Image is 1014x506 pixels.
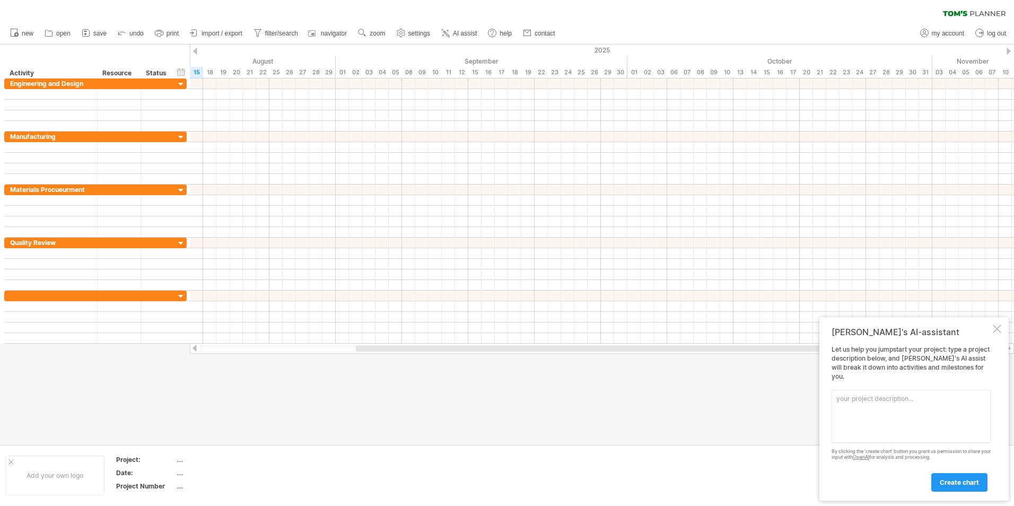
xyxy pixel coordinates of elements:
[115,27,147,40] a: undo
[654,67,667,78] div: Friday, 3 October 2025
[495,67,508,78] div: Wednesday, 17 September 2025
[408,30,430,37] span: settings
[167,30,179,37] span: print
[190,67,203,78] div: Friday, 15 August 2025
[500,30,512,37] span: help
[840,67,853,78] div: Thursday, 23 October 2025
[561,67,574,78] div: Wednesday, 24 September 2025
[832,327,991,337] div: [PERSON_NAME]'s AI-assistant
[402,67,415,78] div: Monday, 8 September 2025
[415,67,429,78] div: Tuesday, 9 September 2025
[588,67,601,78] div: Friday, 26 September 2025
[999,67,1012,78] div: Monday, 10 November 2025
[574,67,588,78] div: Thursday, 25 September 2025
[853,454,869,460] a: OpenAI
[720,67,733,78] div: Friday, 10 October 2025
[733,67,747,78] div: Monday, 13 October 2025
[627,56,932,67] div: October 2025
[349,67,362,78] div: Tuesday, 2 September 2025
[485,27,515,40] a: help
[548,67,561,78] div: Tuesday, 23 September 2025
[455,67,468,78] div: Friday, 12 September 2025
[322,67,336,78] div: Friday, 29 August 2025
[853,67,866,78] div: Friday, 24 October 2025
[468,67,482,78] div: Monday, 15 September 2025
[307,27,350,40] a: navigator
[336,67,349,78] div: Monday, 1 September 2025
[22,30,33,37] span: new
[760,67,773,78] div: Wednesday, 15 October 2025
[10,185,92,195] div: Materials Procueurment
[265,30,298,37] span: filter/search
[482,67,495,78] div: Tuesday, 16 September 2025
[940,478,979,486] span: create chart
[321,30,347,37] span: navigator
[10,132,92,142] div: Manufacturing
[93,30,107,37] span: save
[932,30,964,37] span: my account
[5,456,104,495] div: Add your own logo
[680,67,694,78] div: Tuesday, 7 October 2025
[146,68,169,78] div: Status
[813,67,826,78] div: Tuesday, 21 October 2025
[370,30,385,37] span: zoom
[10,68,91,78] div: Activity
[79,27,110,40] a: save
[535,67,548,78] div: Monday, 22 September 2025
[116,482,174,491] div: Project Number
[177,468,266,477] div: ....
[946,67,959,78] div: Tuesday, 4 November 2025
[202,30,242,37] span: import / export
[641,67,654,78] div: Thursday, 2 October 2025
[985,67,999,78] div: Friday, 7 November 2025
[987,30,1006,37] span: log out
[707,67,720,78] div: Thursday, 9 October 2025
[42,27,74,40] a: open
[826,67,840,78] div: Wednesday, 22 October 2025
[694,67,707,78] div: Wednesday, 8 October 2025
[102,68,135,78] div: Resource
[932,67,946,78] div: Monday, 3 November 2025
[521,67,535,78] div: Friday, 19 September 2025
[786,67,800,78] div: Friday, 17 October 2025
[203,67,216,78] div: Monday, 18 August 2025
[832,449,991,460] div: By clicking the 'create chart' button you grant us permission to share your input with for analys...
[439,27,480,40] a: AI assist
[800,67,813,78] div: Monday, 20 October 2025
[243,67,256,78] div: Thursday, 21 August 2025
[375,67,389,78] div: Thursday, 4 September 2025
[177,482,266,491] div: ....
[187,27,246,40] a: import / export
[389,67,402,78] div: Friday, 5 September 2025
[453,30,477,37] span: AI assist
[893,67,906,78] div: Wednesday, 29 October 2025
[116,455,174,464] div: Project:
[394,27,433,40] a: settings
[216,67,230,78] div: Tuesday, 19 August 2025
[336,56,627,67] div: September 2025
[917,27,967,40] a: my account
[283,67,296,78] div: Tuesday, 26 August 2025
[152,27,182,40] a: print
[627,67,641,78] div: Wednesday, 1 October 2025
[442,67,455,78] div: Thursday, 11 September 2025
[309,67,322,78] div: Thursday, 28 August 2025
[535,30,555,37] span: contact
[866,67,879,78] div: Monday, 27 October 2025
[429,67,442,78] div: Wednesday, 10 September 2025
[520,27,558,40] a: contact
[879,67,893,78] div: Tuesday, 28 October 2025
[10,78,92,89] div: Engineering and Design
[269,67,283,78] div: Monday, 25 August 2025
[747,67,760,78] div: Tuesday, 14 October 2025
[230,67,243,78] div: Wednesday, 20 August 2025
[614,67,627,78] div: Tuesday, 30 September 2025
[973,27,1009,40] a: log out
[296,67,309,78] div: Wednesday, 27 August 2025
[56,30,71,37] span: open
[362,67,375,78] div: Wednesday, 3 September 2025
[931,473,987,492] a: create chart
[832,345,991,491] div: Let us help you jumpstart your project: type a project description below, and [PERSON_NAME]'s AI ...
[508,67,521,78] div: Thursday, 18 September 2025
[919,67,932,78] div: Friday, 31 October 2025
